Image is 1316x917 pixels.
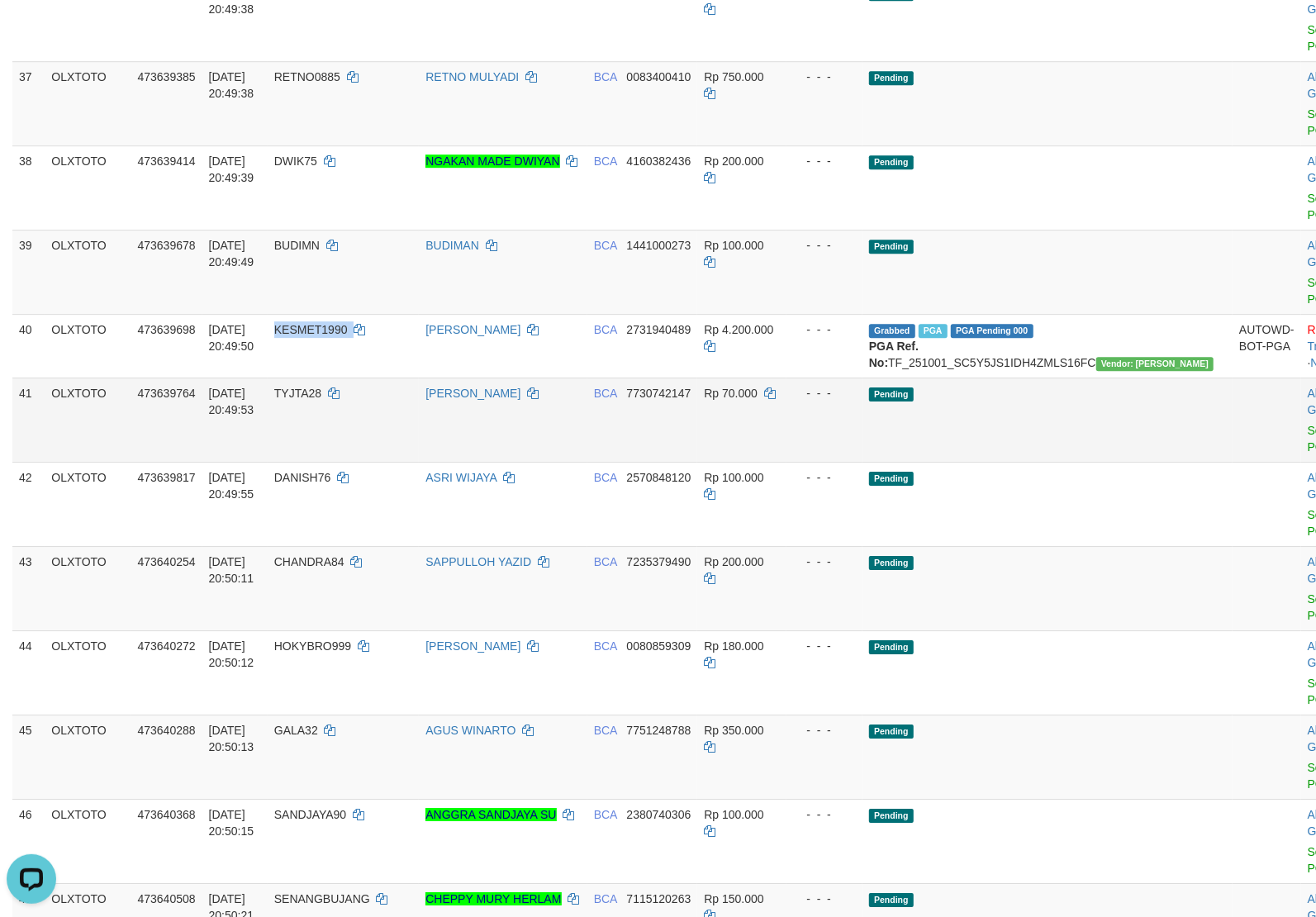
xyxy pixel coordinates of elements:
[704,239,763,252] span: Rp 100.000
[45,230,131,314] td: OLXTOTO
[862,314,1233,378] td: TF_251001_SC5Y5JS1IDH4ZMLS16FC
[627,892,691,905] span: Copy 7115120263 to clipboard
[627,70,691,83] span: Copy 0083400410 to clipboard
[919,324,948,338] span: Marked by aubasegaf
[209,239,254,268] span: [DATE] 20:49:49
[138,808,196,821] span: 473640368
[793,554,856,570] div: - - -
[704,724,763,737] span: Rp 350.000
[594,323,617,336] span: BCA
[138,70,196,83] span: 473639385
[594,154,617,168] span: BCA
[138,323,196,336] span: 473639698
[425,555,531,568] a: SAPPULLOH YAZID
[209,154,254,184] span: [DATE] 20:49:39
[425,639,520,653] a: [PERSON_NAME]
[793,237,856,254] div: - - -
[209,808,254,838] span: [DATE] 20:50:15
[274,387,321,400] span: TYJTA28
[1233,314,1301,378] td: AUTOWD-BOT-PGA
[12,799,45,883] td: 46
[793,722,856,739] div: - - -
[274,239,320,252] span: BUDIMN
[45,546,131,630] td: OLXTOTO
[274,808,346,821] span: SANDJAYA90
[627,471,691,484] span: Copy 2570848120 to clipboard
[12,462,45,546] td: 42
[627,555,691,568] span: Copy 7235379490 to clipboard
[627,154,691,168] span: Copy 4160382436 to clipboard
[793,321,856,338] div: - - -
[869,155,914,169] span: Pending
[45,378,131,462] td: OLXTOTO
[138,724,196,737] span: 473640288
[209,323,254,353] span: [DATE] 20:49:50
[704,70,763,83] span: Rp 750.000
[425,154,559,168] a: NGAKAN MADE DWIYAN
[704,154,763,168] span: Rp 200.000
[45,630,131,715] td: OLXTOTO
[704,387,758,400] span: Rp 70.000
[793,469,856,486] div: - - -
[138,555,196,568] span: 473640254
[793,385,856,401] div: - - -
[594,555,617,568] span: BCA
[704,639,763,653] span: Rp 180.000
[274,892,370,905] span: SENANGBUJANG
[627,323,691,336] span: Copy 2731940489 to clipboard
[869,893,914,907] span: Pending
[869,340,919,369] b: PGA Ref. No:
[704,808,763,821] span: Rp 100.000
[138,154,196,168] span: 473639414
[869,71,914,85] span: Pending
[869,472,914,486] span: Pending
[138,892,196,905] span: 473640508
[704,555,763,568] span: Rp 200.000
[12,715,45,799] td: 45
[138,639,196,653] span: 473640272
[594,724,617,737] span: BCA
[594,471,617,484] span: BCA
[869,640,914,654] span: Pending
[7,7,56,56] button: Open LiveChat chat widget
[793,806,856,823] div: - - -
[12,378,45,462] td: 41
[627,808,691,821] span: Copy 2380740306 to clipboard
[12,630,45,715] td: 44
[627,639,691,653] span: Copy 0080859309 to clipboard
[627,239,691,252] span: Copy 1441000273 to clipboard
[627,387,691,400] span: Copy 7730742147 to clipboard
[274,555,344,568] span: CHANDRA84
[869,324,915,338] span: Grabbed
[425,892,561,905] a: CHEPPY MURY HERLAM
[425,239,479,252] a: BUDIMAN
[793,891,856,907] div: - - -
[138,387,196,400] span: 473639764
[704,323,773,336] span: Rp 4.200.000
[594,808,617,821] span: BCA
[951,324,1033,338] span: PGA Pending
[209,639,254,669] span: [DATE] 20:50:12
[274,323,348,336] span: KESMET1990
[594,892,617,905] span: BCA
[793,638,856,654] div: - - -
[45,462,131,546] td: OLXTOTO
[869,725,914,739] span: Pending
[704,892,763,905] span: Rp 150.000
[425,387,520,400] a: [PERSON_NAME]
[274,70,340,83] span: RETNO0885
[869,809,914,823] span: Pending
[45,314,131,378] td: OLXTOTO
[274,154,317,168] span: DWIK75
[594,387,617,400] span: BCA
[869,556,914,570] span: Pending
[45,799,131,883] td: OLXTOTO
[425,70,519,83] a: RETNO MULYADI
[45,61,131,145] td: OLXTOTO
[704,471,763,484] span: Rp 100.000
[12,145,45,230] td: 38
[45,715,131,799] td: OLXTOTO
[274,724,318,737] span: GALA32
[138,471,196,484] span: 473639817
[1096,357,1214,371] span: Vendor URL: https://secure5.1velocity.biz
